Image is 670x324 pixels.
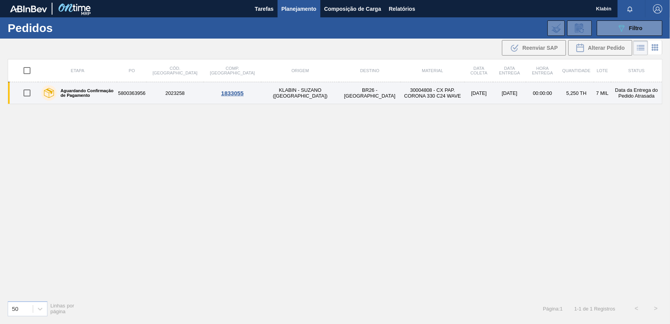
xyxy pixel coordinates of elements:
[547,20,565,36] div: Importar Negociações dos Pedidos
[12,305,19,312] div: 50
[628,68,645,73] span: Status
[629,25,643,31] span: Filtro
[562,68,590,73] span: Quantidade
[618,3,642,14] button: Notificações
[493,82,526,104] td: [DATE]
[633,40,648,55] div: Visão em Lista
[597,68,608,73] span: Lote
[559,82,593,104] td: 5,250 TH
[502,40,566,56] div: Reenviar SAP
[51,303,74,314] span: Linhas por página
[422,68,443,73] span: Material
[526,82,559,104] td: 00:00:00
[567,20,592,36] div: Solicitação de Revisão de Pedidos
[291,68,309,73] span: Origem
[360,68,379,73] span: Destino
[205,90,261,96] div: 1833055
[401,82,465,104] td: 30004808 - CX PAP. CORONA 330 C24 WAVE
[646,299,665,318] button: >
[653,4,662,13] img: Logout
[568,40,632,56] div: Alterar Pedido
[129,68,135,73] span: PO
[389,4,415,13] span: Relatórios
[465,82,493,104] td: [DATE]
[255,4,274,13] span: Tarefas
[574,306,615,312] span: 1 - 1 de 1 Registros
[588,45,625,51] span: Alterar Pedido
[522,45,558,51] span: Reenviar SAP
[153,66,197,75] span: Cód. [GEOGRAPHIC_DATA]
[597,20,662,36] button: Filtro
[648,40,662,55] div: Visão em Cards
[543,306,562,312] span: Página : 1
[499,66,520,75] span: Data entrega
[281,4,316,13] span: Planejamento
[117,82,146,104] td: 5800363956
[611,82,662,104] td: Data da Entrega do Pedido Atrasada
[261,82,339,104] td: KLABIN - SUZANO ([GEOGRAPHIC_DATA])
[8,24,121,32] h1: Pedidos
[57,88,114,98] label: Aguardando Confirmação de Pagamento
[627,299,646,318] button: <
[146,82,203,104] td: 2023258
[8,82,662,104] a: Aguardando Confirmação de Pagamento58003639562023258KLABIN - SUZANO ([GEOGRAPHIC_DATA])BR26 - [GE...
[71,68,84,73] span: Etapa
[532,66,553,75] span: Hora Entrega
[594,82,611,104] td: 7 MIL
[324,4,381,13] span: Composição de Carga
[10,5,47,12] img: TNhmsLtSVTkK8tSr43FrP2fwEKptu5GPRR3wAAAABJRU5ErkJggg==
[210,66,255,75] span: Comp. [GEOGRAPHIC_DATA]
[339,82,401,104] td: BR26 - [GEOGRAPHIC_DATA]
[470,66,487,75] span: Data coleta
